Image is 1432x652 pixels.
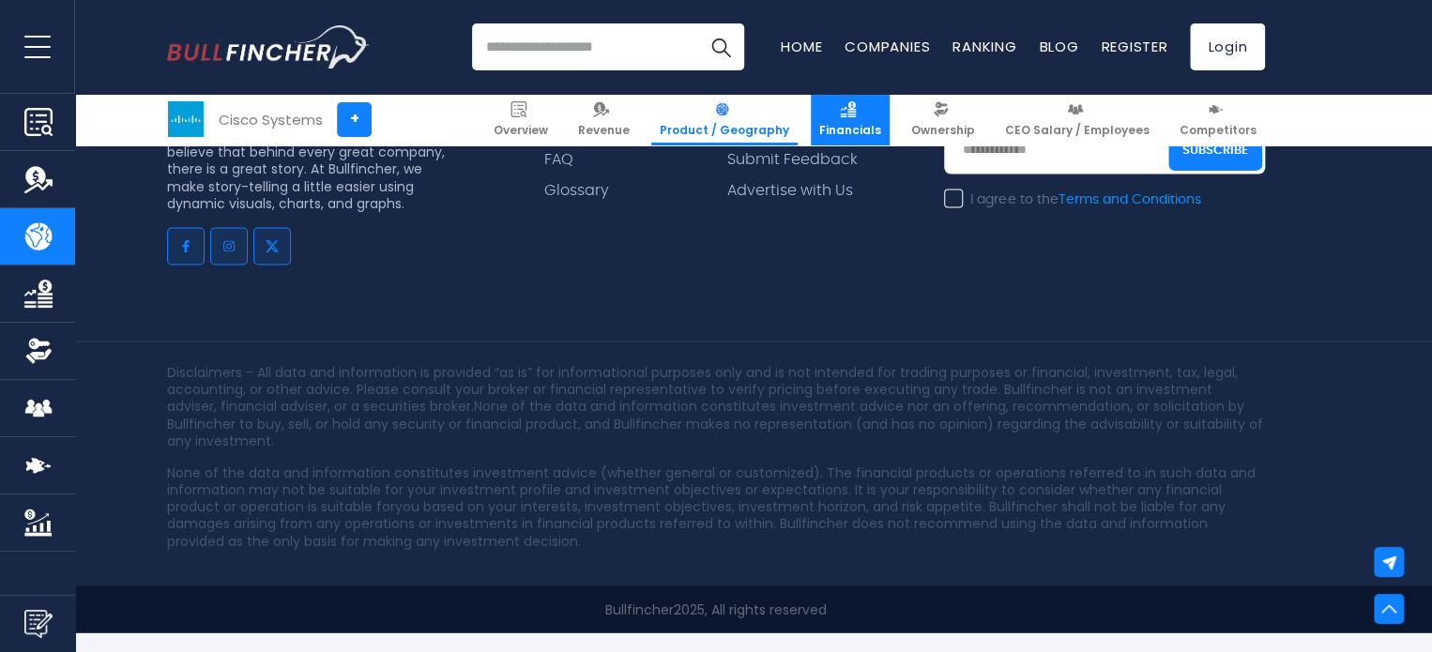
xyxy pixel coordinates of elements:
a: Go to twitter [253,227,291,265]
button: Search [697,23,744,70]
a: Ownership [903,94,983,145]
a: Go to homepage [167,25,369,68]
a: + [337,102,372,137]
a: Terms and Conditions [1058,193,1200,206]
a: Home [781,37,822,56]
span: Ownership [911,123,975,138]
a: Competitors [1171,94,1265,145]
div: Cisco Systems [219,109,323,130]
a: Login [1190,23,1265,70]
a: Blog [1039,37,1078,56]
a: Overview [485,94,556,145]
a: Bullfincher [605,599,674,618]
img: Bullfincher logo [167,25,370,68]
a: CEO Salary / Employees [997,94,1158,145]
a: Companies [845,37,930,56]
a: Glossary [544,182,609,200]
a: Revenue [570,94,638,145]
a: Submit Feedback [727,151,858,169]
span: CEO Salary / Employees [1005,123,1150,138]
p: Bullfincher is a “visual-first” business intelligence and research platform. We believe that behi... [167,110,452,212]
a: Go to facebook [167,227,205,265]
a: Go to instagram [210,227,248,265]
a: Register [1101,37,1167,56]
a: Advertise with Us [727,182,853,200]
iframe: reCAPTCHA [944,220,1229,294]
a: FAQ [544,151,573,169]
span: Financials [819,123,881,138]
p: Disclaimers - All data and information is provided “as is” for informational purposes only and is... [167,363,1265,448]
a: Financials [811,94,890,145]
span: Overview [494,123,548,138]
label: I agree to the [944,191,1200,208]
a: Ranking [952,37,1016,56]
span: Revenue [578,123,630,138]
p: None of the data and information constitutes investment advice (whether general or customized). T... [167,463,1265,549]
img: Ownership [24,337,53,365]
span: Competitors [1180,123,1257,138]
a: Product / Geography [651,94,798,145]
span: Product / Geography [660,123,789,138]
p: 2025, All rights reserved [167,600,1265,617]
img: CSCO logo [168,101,204,137]
button: Subscribe [1168,129,1262,170]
